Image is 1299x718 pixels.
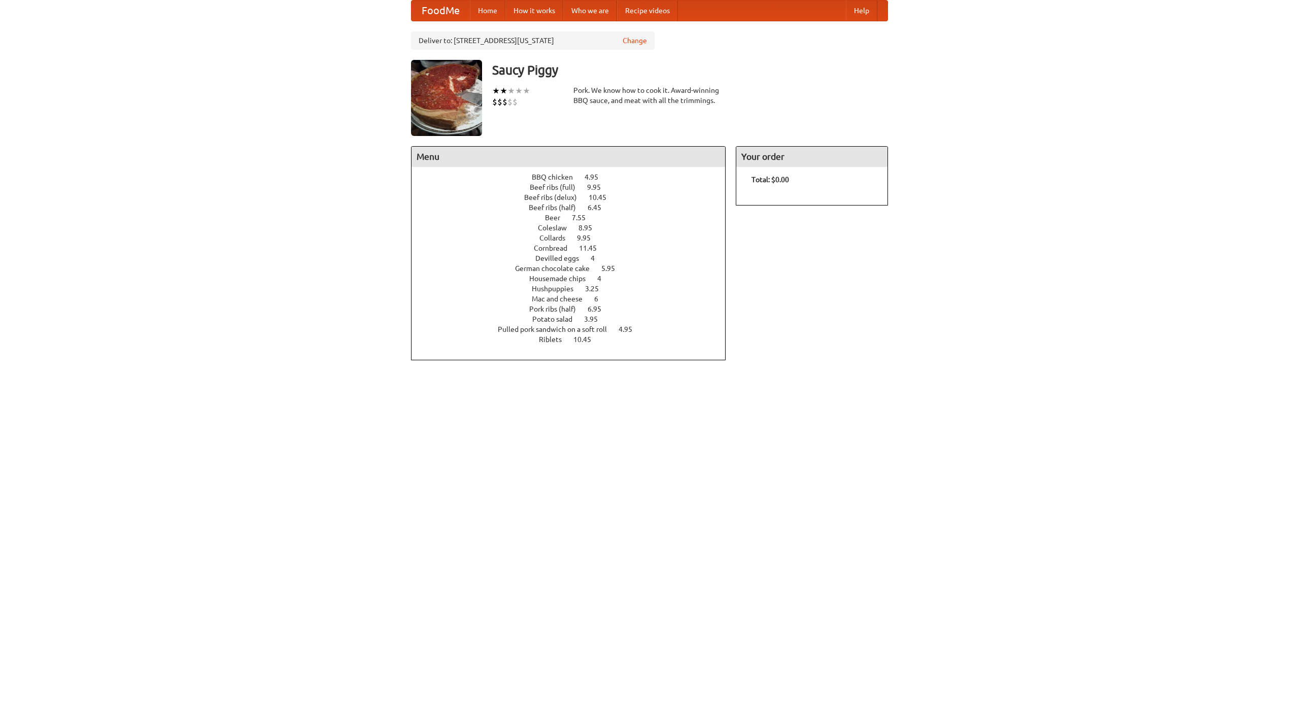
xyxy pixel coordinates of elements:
a: Coleslaw 8.95 [538,224,611,232]
span: 9.95 [587,183,611,191]
a: Change [623,36,647,46]
span: 4.95 [619,325,642,333]
span: 8.95 [578,224,602,232]
span: 5.95 [601,264,625,272]
span: Collards [539,234,575,242]
span: Beef ribs (full) [530,183,586,191]
a: Pulled pork sandwich on a soft roll 4.95 [498,325,651,333]
span: 4 [597,275,611,283]
span: Housemade chips [529,275,596,283]
span: Potato salad [532,315,583,323]
a: Housemade chips 4 [529,275,620,283]
a: Collards 9.95 [539,234,609,242]
span: Cornbread [534,244,577,252]
span: Pork ribs (half) [529,305,586,313]
a: Potato salad 3.95 [532,315,617,323]
span: BBQ chicken [532,173,583,181]
div: Pork. We know how to cook it. Award-winning BBQ sauce, and meat with all the trimmings. [573,85,726,106]
span: 4 [591,254,605,262]
li: $ [497,96,502,108]
a: Who we are [563,1,617,21]
a: Beer 7.55 [545,214,604,222]
span: 9.95 [577,234,601,242]
a: German chocolate cake 5.95 [515,264,634,272]
a: Mac and cheese 6 [532,295,617,303]
a: Home [470,1,505,21]
span: Hushpuppies [532,285,584,293]
a: Beef ribs (full) 9.95 [530,183,620,191]
span: Riblets [539,335,572,344]
span: Beef ribs (half) [529,203,586,212]
span: 10.45 [573,335,601,344]
span: Devilled eggs [535,254,589,262]
span: Mac and cheese [532,295,593,303]
span: Beer [545,214,570,222]
span: 3.25 [585,285,609,293]
span: 7.55 [572,214,596,222]
a: Riblets 10.45 [539,335,610,344]
a: Beef ribs (delux) 10.45 [524,193,625,201]
a: BBQ chicken 4.95 [532,173,617,181]
div: Deliver to: [STREET_ADDRESS][US_STATE] [411,31,655,50]
span: 11.45 [579,244,607,252]
a: Help [846,1,877,21]
span: Beef ribs (delux) [524,193,587,201]
a: Hushpuppies 3.25 [532,285,618,293]
img: angular.jpg [411,60,482,136]
h3: Saucy Piggy [492,60,888,80]
a: Cornbread 11.45 [534,244,616,252]
span: 6.45 [588,203,611,212]
a: Pork ribs (half) 6.95 [529,305,620,313]
span: 6 [594,295,608,303]
li: $ [507,96,512,108]
li: ★ [523,85,530,96]
a: Beef ribs (half) 6.45 [529,203,620,212]
b: Total: $0.00 [751,176,789,184]
li: $ [512,96,518,108]
span: Pulled pork sandwich on a soft roll [498,325,617,333]
h4: Your order [736,147,887,167]
li: ★ [515,85,523,96]
span: 4.95 [585,173,608,181]
li: ★ [500,85,507,96]
span: 3.95 [584,315,608,323]
a: Devilled eggs 4 [535,254,613,262]
a: Recipe videos [617,1,678,21]
li: ★ [507,85,515,96]
span: 6.95 [588,305,611,313]
span: German chocolate cake [515,264,600,272]
span: Coleslaw [538,224,577,232]
a: FoodMe [412,1,470,21]
span: 10.45 [589,193,617,201]
li: ★ [492,85,500,96]
li: $ [502,96,507,108]
li: $ [492,96,497,108]
a: How it works [505,1,563,21]
h4: Menu [412,147,725,167]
